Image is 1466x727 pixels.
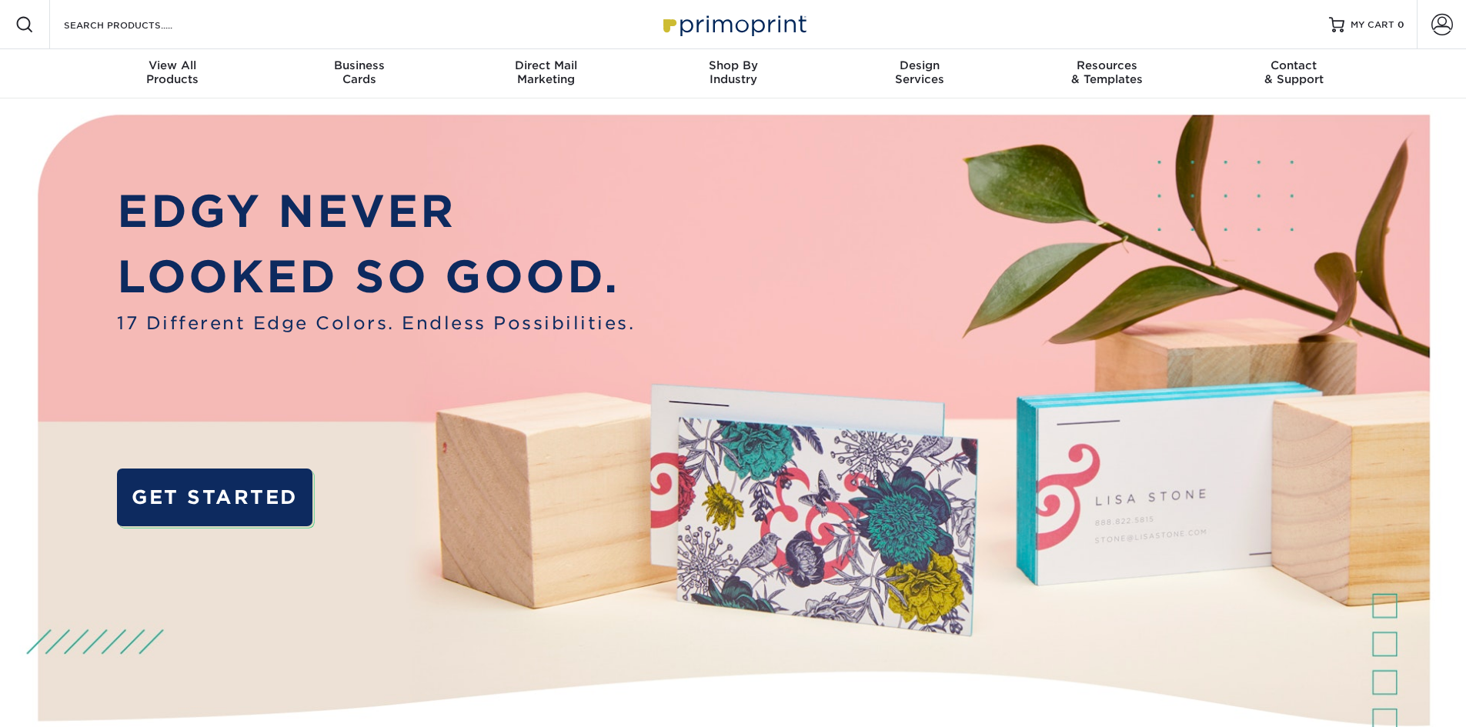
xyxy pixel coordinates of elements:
span: Shop By [639,58,827,72]
div: Services [827,58,1014,86]
span: View All [79,58,266,72]
div: Products [79,58,266,86]
a: BusinessCards [265,49,452,98]
span: 0 [1398,19,1404,30]
div: & Support [1201,58,1388,86]
a: Direct MailMarketing [452,49,639,98]
div: Cards [265,58,452,86]
div: Marketing [452,58,639,86]
span: Design [827,58,1014,72]
span: MY CART [1351,18,1394,32]
img: Primoprint [656,8,810,41]
a: DesignServices [827,49,1014,98]
a: Resources& Templates [1014,49,1201,98]
div: & Templates [1014,58,1201,86]
a: GET STARTED [117,469,312,526]
a: Shop ByIndustry [639,49,827,98]
input: SEARCH PRODUCTS..... [62,15,212,34]
div: Industry [639,58,827,86]
span: 17 Different Edge Colors. Endless Possibilities. [117,310,635,336]
span: Business [265,58,452,72]
a: View AllProducts [79,49,266,98]
p: EDGY NEVER [117,178,635,245]
span: Resources [1014,58,1201,72]
span: Contact [1201,58,1388,72]
p: LOOKED SO GOOD. [117,244,635,310]
span: Direct Mail [452,58,639,72]
a: Contact& Support [1201,49,1388,98]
